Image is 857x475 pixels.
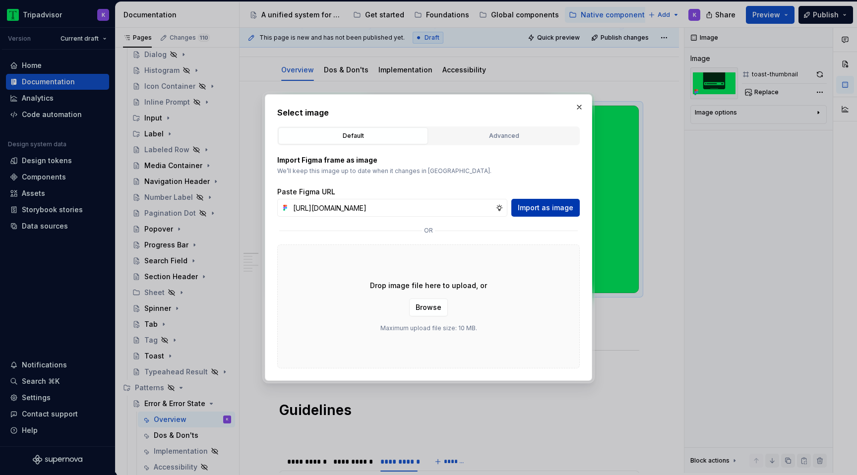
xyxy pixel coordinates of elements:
[424,227,433,235] p: or
[518,203,573,213] span: Import as image
[277,107,580,119] h2: Select image
[370,281,487,291] p: Drop image file here to upload, or
[380,324,477,332] p: Maximum upload file size: 10 MB.
[511,199,580,217] button: Import as image
[277,155,580,165] p: Import Figma frame as image
[277,187,335,197] label: Paste Figma URL
[416,302,441,312] span: Browse
[409,298,448,316] button: Browse
[289,199,495,217] input: https://figma.com/file...
[432,131,575,141] div: Advanced
[277,167,580,175] p: We’ll keep this image up to date when it changes in [GEOGRAPHIC_DATA].
[282,131,425,141] div: Default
